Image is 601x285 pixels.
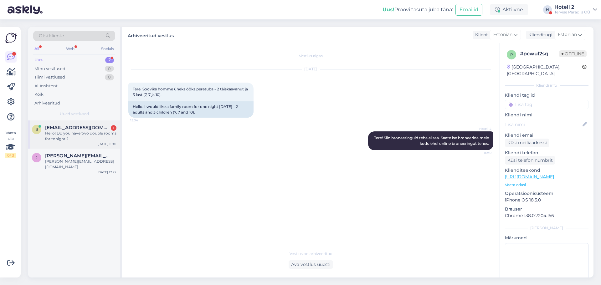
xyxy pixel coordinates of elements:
div: Tervise Paradiis OÜ [554,10,590,15]
span: 15:34 [130,118,154,123]
span: Otsi kliente [39,33,64,39]
span: Hotell 2 [468,126,491,131]
div: Kliendi info [505,83,588,88]
span: Vestlus on arhiveeritud [290,251,332,257]
div: Hello. I would like a family room for one night [DATE] - 2 adults and 3 children (7, 7 and 10). [128,101,254,118]
p: Kliendi nimi [505,112,588,118]
div: 0 / 3 [5,153,16,158]
div: Tiimi vestlused [34,74,65,80]
div: [DATE] 12:22 [97,170,116,175]
div: Vestlus algas [128,53,493,59]
div: Hello! Do you have two double rooms for tonignt ? [45,130,116,142]
div: [GEOGRAPHIC_DATA], [GEOGRAPHIC_DATA] [507,64,582,77]
div: Kõik [34,91,44,98]
label: Arhiveeritud vestlus [128,31,174,39]
span: bucur.milancovici@gmail.com [45,125,110,130]
div: Vaata siia [5,130,16,158]
div: Klient [473,32,488,38]
div: Web [65,45,76,53]
span: 16:39 [468,150,491,155]
div: Küsi telefoninumbrit [505,156,555,165]
b: Uus! [383,7,394,13]
p: Klienditeekond [505,167,588,174]
p: iPhone OS 18.5.0 [505,197,588,203]
img: Askly Logo [5,32,17,44]
div: Arhiveeritud [34,100,60,106]
p: Brauser [505,206,588,212]
div: Hotell 2 [554,5,590,10]
p: Kliendi tag'id [505,92,588,99]
div: [PERSON_NAME][EMAIL_ADDRESS][DOMAIN_NAME] [45,159,116,170]
input: Lisa nimi [505,121,581,128]
div: 2 [105,57,114,63]
span: Tere! Siin broneeringuid teha ei saa. Saate ise broneerida meie kodulehel online broneeringut tehes. [374,135,490,146]
div: Ava vestlus uuesti [289,260,333,269]
div: 0 [105,74,114,80]
span: jana.vainovska@gmail.com [45,153,110,159]
div: [DATE] 15:01 [98,142,116,146]
div: [DATE] [128,66,493,72]
div: 1 [111,125,116,131]
span: Estonian [558,31,577,38]
a: [URL][DOMAIN_NAME] [505,174,554,180]
div: Klienditugi [526,32,552,38]
div: 0 [105,66,114,72]
div: # pcwul2sq [520,50,559,58]
p: Kliendi telefon [505,150,588,156]
p: Kliendi email [505,132,588,139]
a: Hotell 2Tervise Paradiis OÜ [554,5,597,15]
input: Lisa tag [505,100,588,109]
div: Proovi tasuta juba täna: [383,6,453,13]
span: Uued vestlused [60,111,89,117]
div: AI Assistent [34,83,58,89]
span: Estonian [493,31,512,38]
div: Aktiivne [490,4,528,15]
p: Vaata edasi ... [505,182,588,188]
span: Offline [559,50,587,57]
span: Tere. Sooviks homme üheks ööks peretuba - 2 täiskasvanut ja 3 last (7, 7 ja 10). [133,87,249,97]
div: H [543,5,552,14]
div: Uus [34,57,43,63]
div: Minu vestlused [34,66,65,72]
div: All [33,45,40,53]
div: Socials [100,45,115,53]
p: Märkmed [505,235,588,241]
div: [PERSON_NAME] [505,225,588,231]
p: Chrome 138.0.7204.156 [505,212,588,219]
span: j [36,155,38,160]
p: Operatsioonisüsteem [505,190,588,197]
button: Emailid [455,4,482,16]
div: Küsi meiliaadressi [505,139,549,147]
span: p [510,52,513,57]
span: b [35,127,38,132]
